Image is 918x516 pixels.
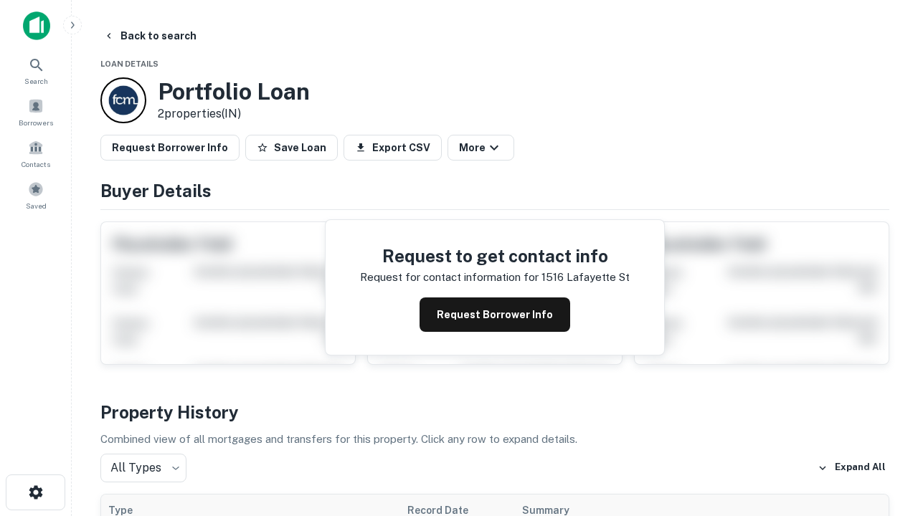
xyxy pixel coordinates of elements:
span: Loan Details [100,59,158,68]
p: Combined view of all mortgages and transfers for this property. Click any row to expand details. [100,431,889,448]
span: Search [24,75,48,87]
button: Export CSV [344,135,442,161]
a: Contacts [4,134,67,173]
div: All Types [100,454,186,482]
button: Save Loan [245,135,338,161]
p: 1516 lafayette st [541,269,630,286]
button: Expand All [814,457,889,479]
span: Borrowers [19,117,53,128]
span: Saved [26,200,47,211]
p: Request for contact information for [360,269,539,286]
h4: Property History [100,399,889,425]
img: capitalize-icon.png [23,11,50,40]
button: More [448,135,514,161]
a: Saved [4,176,67,214]
button: Request Borrower Info [420,297,570,332]
p: 2 properties (IN) [158,105,310,123]
h4: Request to get contact info [360,243,630,269]
h3: Portfolio Loan [158,78,310,105]
button: Back to search [98,23,202,49]
button: Request Borrower Info [100,135,240,161]
a: Search [4,51,67,90]
h4: Buyer Details [100,178,889,204]
span: Contacts [22,158,50,170]
iframe: Chat Widget [846,355,918,424]
a: Borrowers [4,92,67,131]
